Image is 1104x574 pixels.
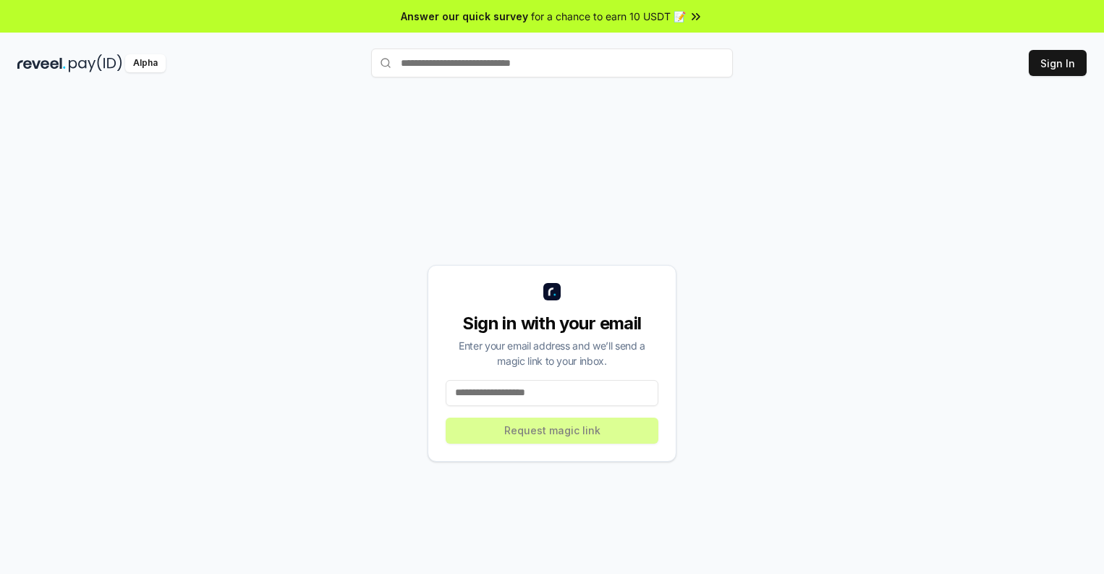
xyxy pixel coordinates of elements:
[446,338,658,368] div: Enter your email address and we’ll send a magic link to your inbox.
[1029,50,1087,76] button: Sign In
[543,283,561,300] img: logo_small
[531,9,686,24] span: for a chance to earn 10 USDT 📝
[446,312,658,335] div: Sign in with your email
[17,54,66,72] img: reveel_dark
[125,54,166,72] div: Alpha
[69,54,122,72] img: pay_id
[401,9,528,24] span: Answer our quick survey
